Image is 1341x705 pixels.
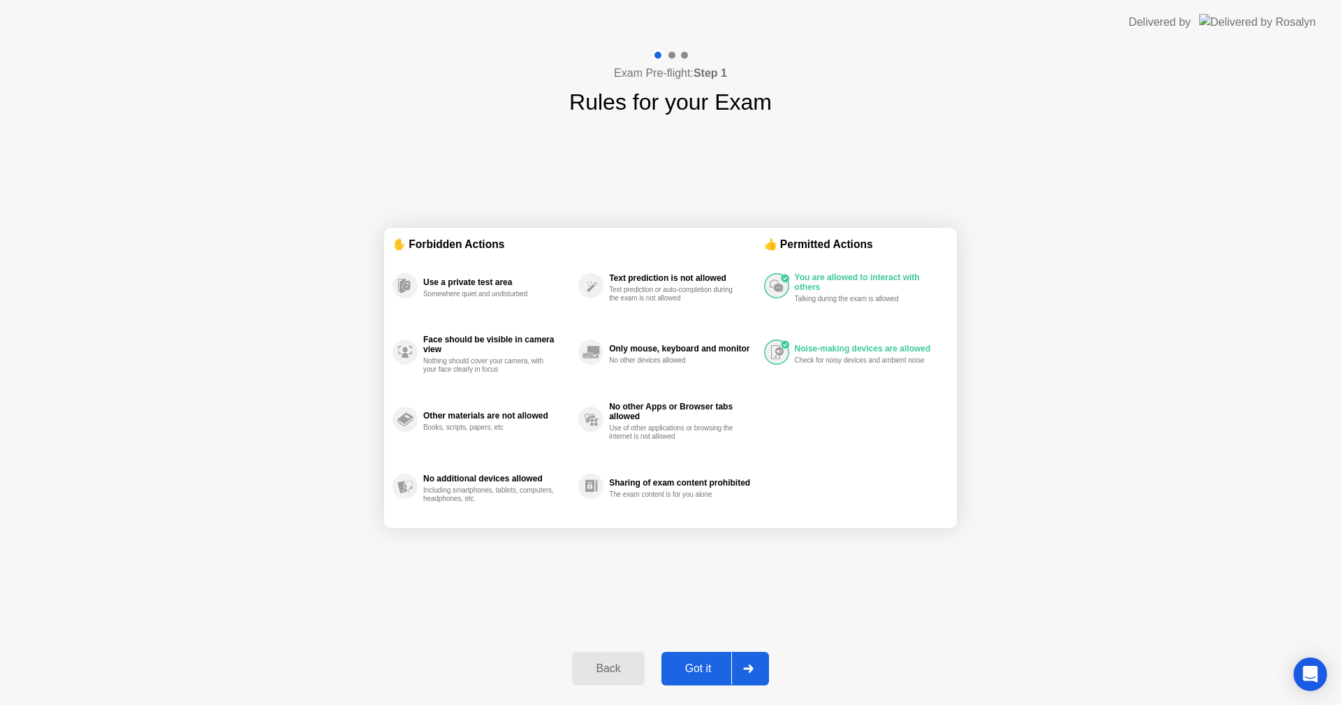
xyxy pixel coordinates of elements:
div: Other materials are not allowed [423,411,571,421]
h4: Exam Pre-flight: [614,65,727,82]
div: The exam content is for you alone [609,490,741,499]
div: No other devices allowed [609,356,741,365]
b: Step 1 [694,67,727,79]
div: Back [576,662,640,675]
div: Check for noisy devices and ambient noise [795,356,927,365]
div: Use of other applications or browsing the internet is not allowed [609,424,741,441]
div: Text prediction or auto-completion during the exam is not allowed [609,286,741,303]
div: No additional devices allowed [423,474,571,484]
div: ✋ Forbidden Actions [393,236,764,252]
div: Talking during the exam is allowed [795,295,927,303]
div: Only mouse, keyboard and monitor [609,344,756,354]
button: Back [572,652,644,685]
div: Somewhere quiet and undisturbed [423,290,555,298]
div: Text prediction is not allowed [609,273,756,283]
div: Including smartphones, tablets, computers, headphones, etc. [423,486,555,503]
div: Face should be visible in camera view [423,335,571,354]
img: Delivered by Rosalyn [1199,14,1316,30]
div: Delivered by [1129,14,1191,31]
button: Got it [661,652,769,685]
div: Sharing of exam content prohibited [609,478,756,488]
div: Noise-making devices are allowed [795,344,941,354]
div: Nothing should cover your camera, with your face clearly in focus [423,357,555,374]
div: Books, scripts, papers, etc [423,423,555,432]
div: You are allowed to interact with others [795,272,941,292]
div: 👍 Permitted Actions [764,236,948,252]
div: Use a private test area [423,277,571,287]
div: No other Apps or Browser tabs allowed [609,402,756,421]
div: Got it [666,662,731,675]
div: Open Intercom Messenger [1294,657,1327,691]
h1: Rules for your Exam [569,85,772,119]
